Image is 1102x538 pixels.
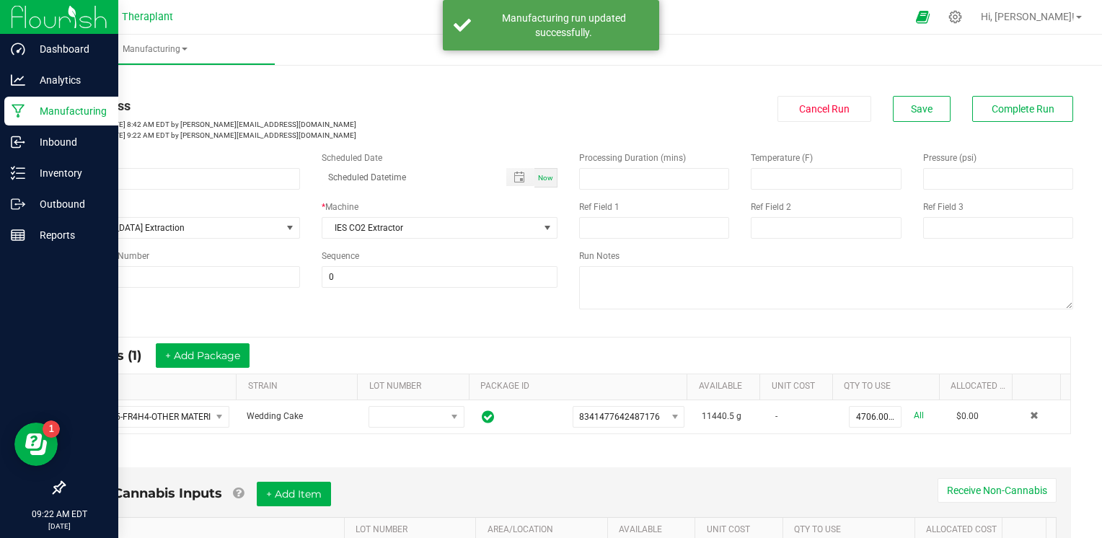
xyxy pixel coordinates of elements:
p: Dashboard [25,40,112,58]
span: NO DATA FOUND [75,406,229,428]
span: Open Ecommerce Menu [907,3,939,31]
a: ITEMSortable [77,381,231,392]
a: Unit CostSortable [707,524,777,536]
span: Cancel Run [799,103,850,115]
button: Receive Non-Cannabis [938,478,1057,503]
button: + Add Item [257,482,331,506]
p: [DATE] 8:42 AM EDT by [PERSON_NAME][EMAIL_ADDRESS][DOMAIN_NAME] [63,119,557,130]
div: In Progress [63,96,557,115]
button: Cancel Run [777,96,871,122]
span: - [775,411,777,421]
span: Pressure (psi) [923,153,977,163]
p: Reports [25,226,112,244]
a: Manufacturing [35,35,275,65]
div: Manufacturing run updated successfully. [479,11,648,40]
a: Allocated CostSortable [926,524,997,536]
inline-svg: Inventory [11,166,25,180]
span: g [736,411,741,421]
a: Add Non-Cannabis items that were also consumed in the run (e.g. gloves and packaging); Also add N... [233,485,244,501]
a: Allocated CostSortable [951,381,1006,392]
span: Hi, [PERSON_NAME]! [981,11,1075,22]
p: Inventory [25,164,112,182]
span: Ref Field 3 [923,202,964,212]
a: Sortable [1014,524,1041,536]
span: WDC-25-FR4H4-OTHER MATERIAL LOT [76,407,211,427]
span: Non-Cannabis Inputs [80,485,222,501]
p: Inbound [25,133,112,151]
span: Processing Duration (mins) [579,153,686,163]
span: 11440.5 [702,411,734,421]
span: 8341477642487176 [579,412,660,422]
a: Sortable [1023,381,1055,392]
inline-svg: Dashboard [11,42,25,56]
p: Manufacturing [25,102,112,120]
div: Manage settings [946,10,964,24]
inline-svg: Outbound [11,197,25,211]
a: All [914,406,924,425]
span: Sequence [322,251,359,261]
span: Scheduled Date [322,153,382,163]
a: STRAINSortable [248,381,352,392]
inline-svg: Manufacturing [11,104,25,118]
span: Manufacturing [35,43,275,56]
span: Temperature (F) [751,153,813,163]
span: Now [538,174,553,182]
a: LOT NUMBERSortable [369,381,464,392]
p: Outbound [25,195,112,213]
inline-svg: Inbound [11,135,25,149]
a: ITEMSortable [92,524,338,536]
p: [DATE] 9:22 AM EDT by [PERSON_NAME][EMAIL_ADDRESS][DOMAIN_NAME] [63,130,557,141]
button: Complete Run [972,96,1073,122]
span: $0.00 [956,411,979,421]
span: Inputs (1) [81,348,156,363]
span: Complete Run [992,103,1054,115]
a: PACKAGE IDSortable [480,381,682,392]
span: Ref Field 2 [751,202,791,212]
span: Theraplant [122,11,173,23]
a: AVAILABLESortable [619,524,689,536]
span: Machine [325,202,358,212]
a: QTY TO USESortable [844,381,933,392]
inline-svg: Reports [11,228,25,242]
a: Unit CostSortable [772,381,827,392]
a: AVAILABLESortable [699,381,754,392]
p: Analytics [25,71,112,89]
a: QTY TO USESortable [794,524,909,536]
span: Toggle popup [506,168,534,186]
span: [MEDICAL_DATA] Extraction [64,218,281,238]
iframe: Resource center unread badge [43,420,60,438]
input: Scheduled Datetime [322,168,492,186]
a: LOT NUMBERSortable [356,524,470,536]
span: Ref Field 1 [579,202,620,212]
span: In Sync [482,408,494,425]
span: Wedding Cake [247,411,303,421]
span: Save [911,103,933,115]
p: 09:22 AM EDT [6,508,112,521]
p: [DATE] [6,521,112,532]
inline-svg: Analytics [11,73,25,87]
span: Run Notes [579,251,620,261]
button: Save [893,96,951,122]
button: + Add Package [156,343,250,368]
iframe: Resource center [14,423,58,466]
a: AREA/LOCATIONSortable [488,524,602,536]
span: IES CO2 Extractor [322,218,539,238]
